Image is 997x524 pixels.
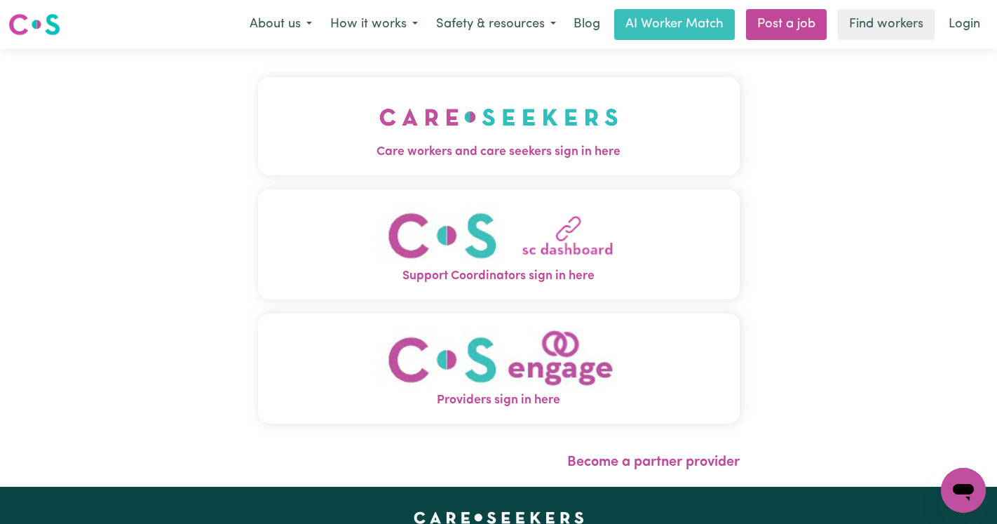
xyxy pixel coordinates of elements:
a: Careseekers home page [414,512,584,523]
a: Become a partner provider [567,455,740,469]
a: Find workers [838,9,935,40]
a: Blog [565,9,609,40]
button: How it works [321,10,427,39]
button: Safety & resources [427,10,565,39]
button: Care workers and care seekers sign in here [258,77,740,175]
img: Careseekers logo [8,12,60,37]
button: Providers sign in here [258,314,740,424]
span: Support Coordinators sign in here [258,267,740,285]
iframe: Button to launch messaging window [941,468,986,513]
span: Providers sign in here [258,391,740,410]
button: About us [240,10,321,39]
a: Post a job [746,9,827,40]
a: Careseekers logo [8,8,60,41]
button: Support Coordinators sign in here [258,189,740,300]
a: Login [940,9,989,40]
a: AI Worker Match [614,9,735,40]
span: Care workers and care seekers sign in here [258,143,740,161]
